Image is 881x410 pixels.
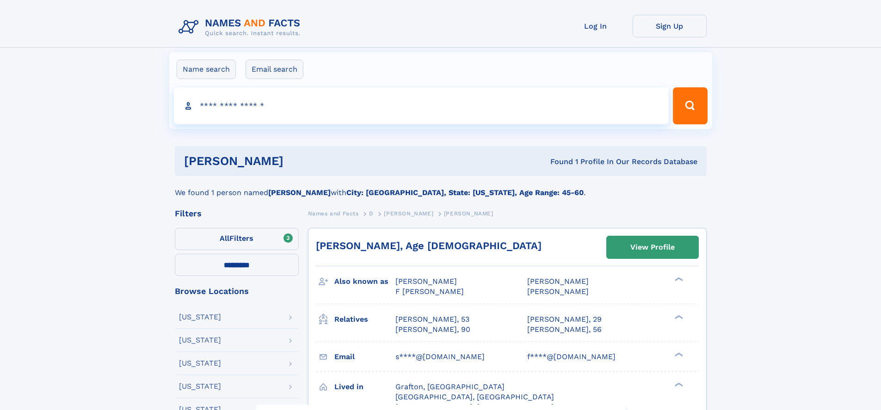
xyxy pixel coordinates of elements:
[175,176,707,198] div: We found 1 person named with .
[527,277,589,286] span: [PERSON_NAME]
[220,234,229,243] span: All
[417,157,697,167] div: Found 1 Profile In Our Records Database
[384,210,433,217] span: [PERSON_NAME]
[527,324,602,335] a: [PERSON_NAME], 56
[334,349,395,365] h3: Email
[673,87,707,124] button: Search Button
[334,274,395,289] h3: Also known as
[369,210,374,217] span: D
[184,155,417,167] h1: [PERSON_NAME]
[527,314,602,324] a: [PERSON_NAME], 29
[633,15,707,37] a: Sign Up
[334,312,395,327] h3: Relatives
[559,15,633,37] a: Log In
[268,188,331,197] b: [PERSON_NAME]
[630,237,675,258] div: View Profile
[395,314,469,324] a: [PERSON_NAME], 53
[175,228,299,250] label: Filters
[395,392,554,401] span: [GEOGRAPHIC_DATA], [GEOGRAPHIC_DATA]
[175,287,299,295] div: Browse Locations
[672,276,684,282] div: ❯
[308,208,359,219] a: Names and Facts
[175,15,308,40] img: Logo Names and Facts
[672,381,684,387] div: ❯
[384,208,433,219] a: [PERSON_NAME]
[316,240,542,251] a: [PERSON_NAME], Age [DEMOGRAPHIC_DATA]
[607,236,698,258] a: View Profile
[444,210,493,217] span: [PERSON_NAME]
[179,383,221,390] div: [US_STATE]
[175,209,299,218] div: Filters
[179,313,221,321] div: [US_STATE]
[174,87,669,124] input: search input
[395,382,505,391] span: Grafton, [GEOGRAPHIC_DATA]
[369,208,374,219] a: D
[334,379,395,395] h3: Lived in
[346,188,584,197] b: City: [GEOGRAPHIC_DATA], State: [US_STATE], Age Range: 45-60
[179,337,221,344] div: [US_STATE]
[177,60,236,79] label: Name search
[395,287,464,296] span: F [PERSON_NAME]
[246,60,303,79] label: Email search
[672,351,684,357] div: ❯
[672,314,684,320] div: ❯
[395,324,470,335] a: [PERSON_NAME], 90
[395,277,457,286] span: [PERSON_NAME]
[179,360,221,367] div: [US_STATE]
[527,287,589,296] span: [PERSON_NAME]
